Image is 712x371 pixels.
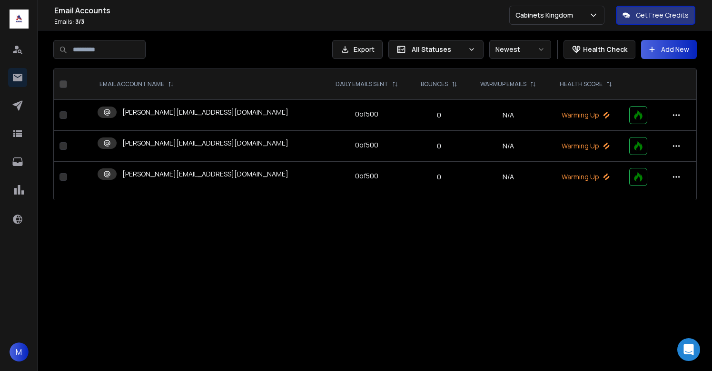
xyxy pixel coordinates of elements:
[641,40,697,59] button: Add New
[554,172,618,182] p: Warming Up
[560,80,603,88] p: HEALTH SCORE
[554,110,618,120] p: Warming Up
[332,40,383,59] button: Export
[122,169,288,179] p: [PERSON_NAME][EMAIL_ADDRESS][DOMAIN_NAME]
[54,18,509,26] p: Emails :
[468,162,548,193] td: N/A
[75,18,84,26] span: 3 / 3
[564,40,635,59] button: Health Check
[10,342,29,361] button: M
[554,141,618,151] p: Warming Up
[468,100,548,131] td: N/A
[636,10,689,20] p: Get Free Credits
[583,45,627,54] p: Health Check
[480,80,526,88] p: WARMUP EMAILS
[336,80,388,88] p: DAILY EMAILS SENT
[10,10,29,29] img: logo
[54,5,509,16] h1: Email Accounts
[468,131,548,162] td: N/A
[616,6,695,25] button: Get Free Credits
[416,141,463,151] p: 0
[515,10,577,20] p: Cabinets Kingdom
[122,107,288,117] p: [PERSON_NAME][EMAIL_ADDRESS][DOMAIN_NAME]
[355,140,378,150] div: 0 of 500
[99,80,174,88] div: EMAIL ACCOUNT NAME
[421,80,448,88] p: BOUNCES
[489,40,551,59] button: Newest
[412,45,464,54] p: All Statuses
[355,171,378,181] div: 0 of 500
[355,109,378,119] div: 0 of 500
[416,172,463,182] p: 0
[122,138,288,148] p: [PERSON_NAME][EMAIL_ADDRESS][DOMAIN_NAME]
[677,338,700,361] div: Open Intercom Messenger
[416,110,463,120] p: 0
